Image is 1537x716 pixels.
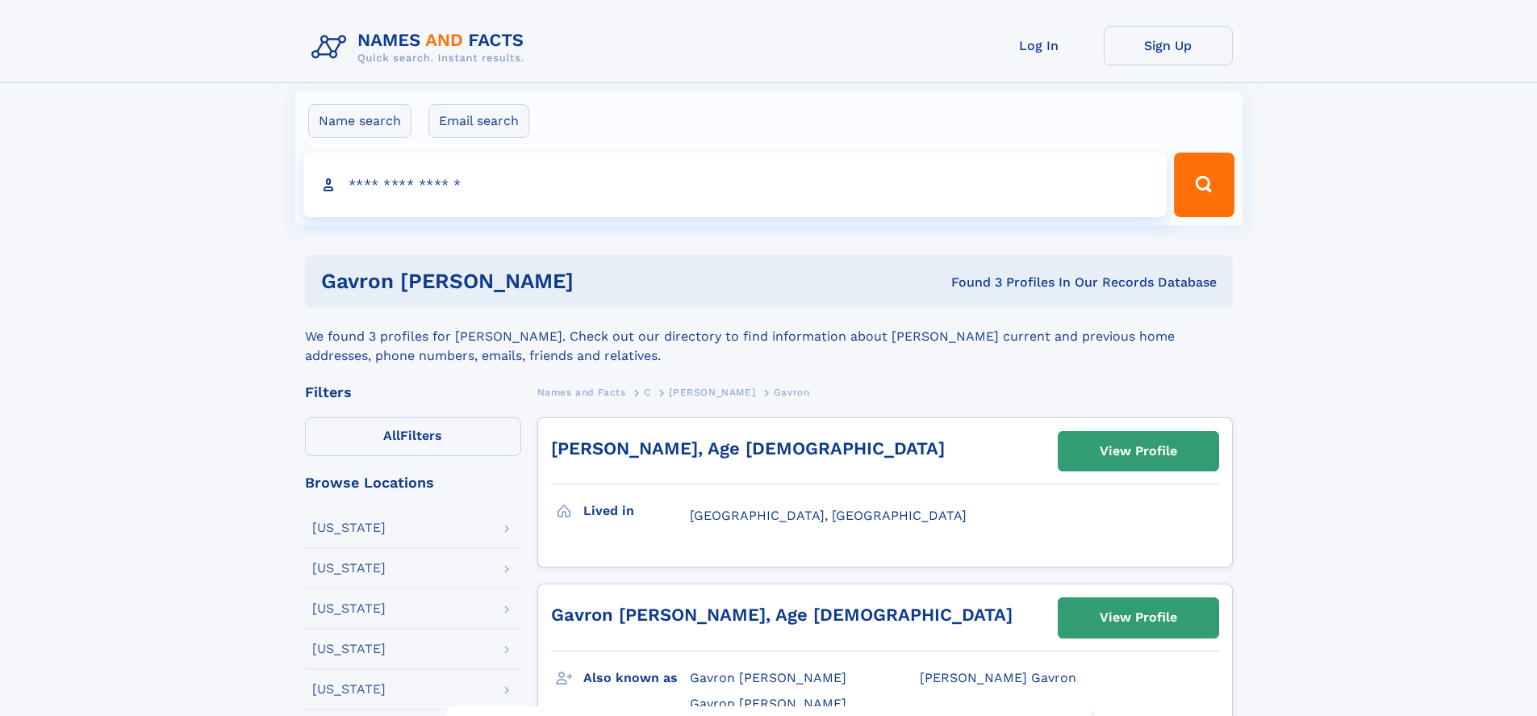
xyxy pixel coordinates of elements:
[669,382,755,402] a: [PERSON_NAME]
[383,428,400,443] span: All
[1174,153,1234,217] button: Search Button
[537,382,626,402] a: Names and Facts
[774,387,810,398] span: Gavron
[583,664,690,692] h3: Also known as
[690,508,967,523] span: [GEOGRAPHIC_DATA], [GEOGRAPHIC_DATA]
[690,696,846,711] span: Gavron [PERSON_NAME]
[1104,26,1233,65] a: Sign Up
[303,153,1167,217] input: search input
[690,670,846,685] span: Gavron [PERSON_NAME]
[1059,432,1218,471] a: View Profile
[312,602,386,615] div: [US_STATE]
[312,683,386,696] div: [US_STATE]
[308,104,411,138] label: Name search
[305,385,521,400] div: Filters
[551,438,945,458] a: [PERSON_NAME], Age [DEMOGRAPHIC_DATA]
[551,605,1013,625] a: Gavron [PERSON_NAME], Age [DEMOGRAPHIC_DATA]
[1100,599,1177,636] div: View Profile
[669,387,755,398] span: [PERSON_NAME]
[312,562,386,575] div: [US_STATE]
[321,271,762,291] h1: Gavron [PERSON_NAME]
[762,274,1217,291] div: Found 3 Profiles In Our Records Database
[312,521,386,534] div: [US_STATE]
[305,475,521,490] div: Browse Locations
[1059,598,1218,637] a: View Profile
[305,417,521,456] label: Filters
[583,497,690,525] h3: Lived in
[644,387,651,398] span: C
[644,382,651,402] a: C
[428,104,529,138] label: Email search
[312,643,386,655] div: [US_STATE]
[305,308,1233,366] div: We found 3 profiles for [PERSON_NAME]. Check out our directory to find information about [PERSON_...
[920,670,1076,685] span: [PERSON_NAME] Gavron
[305,26,537,69] img: Logo Names and Facts
[975,26,1104,65] a: Log In
[1100,433,1177,470] div: View Profile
